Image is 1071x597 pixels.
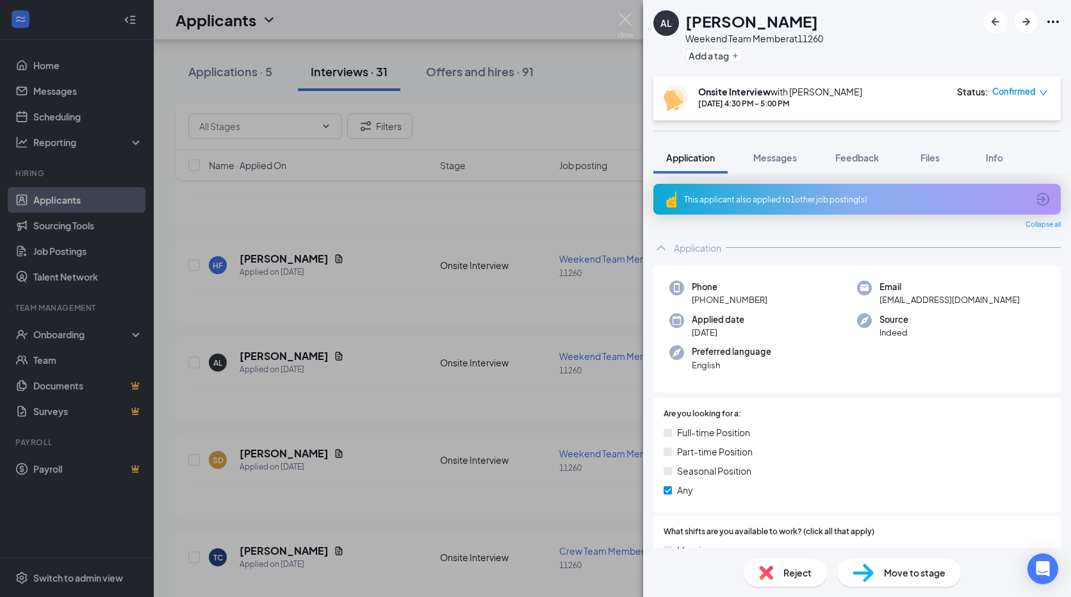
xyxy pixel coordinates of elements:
span: Full-time Position [677,425,750,439]
div: Open Intercom Messenger [1027,553,1058,584]
button: ArrowLeftNew [984,10,1007,33]
svg: ChevronUp [653,240,669,256]
span: Confirmed [992,85,1036,98]
div: Application [674,241,721,254]
span: Preferred language [692,345,771,358]
span: Collapse all [1026,220,1061,230]
div: AL [660,17,672,29]
span: Email [879,281,1020,293]
span: Any [677,483,693,497]
span: Are you looking for a: [664,408,741,420]
svg: ArrowLeftNew [988,14,1003,29]
span: Morning [677,543,712,557]
span: Indeed [879,326,908,339]
span: Info [986,152,1003,163]
span: English [692,359,771,372]
div: Weekend Team Member at 11260 [685,32,823,45]
span: Files [920,152,940,163]
span: [PHONE_NUMBER] [692,293,767,306]
b: Onsite Interview [698,86,771,97]
div: [DATE] 4:30 PM - 5:00 PM [698,98,862,109]
svg: Plus [732,52,739,60]
span: Feedback [835,152,879,163]
span: Applied date [692,313,744,326]
h1: [PERSON_NAME] [685,10,818,32]
span: Move to stage [884,566,945,580]
button: ArrowRight [1015,10,1038,33]
div: This applicant also applied to 1 other job posting(s) [684,194,1027,205]
span: What shifts are you available to work? (click all that apply) [664,526,874,538]
span: Source [879,313,908,326]
span: Messages [753,152,797,163]
svg: ArrowCircle [1035,192,1051,207]
span: Part-time Position [677,445,753,459]
span: Seasonal Position [677,464,751,478]
div: with [PERSON_NAME] [698,85,862,98]
span: Phone [692,281,767,293]
button: PlusAdd a tag [685,49,742,62]
span: Application [666,152,715,163]
span: Reject [783,566,812,580]
div: Status : [957,85,988,98]
span: down [1039,88,1048,97]
svg: ArrowRight [1018,14,1034,29]
svg: Ellipses [1045,14,1061,29]
span: [EMAIL_ADDRESS][DOMAIN_NAME] [879,293,1020,306]
span: [DATE] [692,326,744,339]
